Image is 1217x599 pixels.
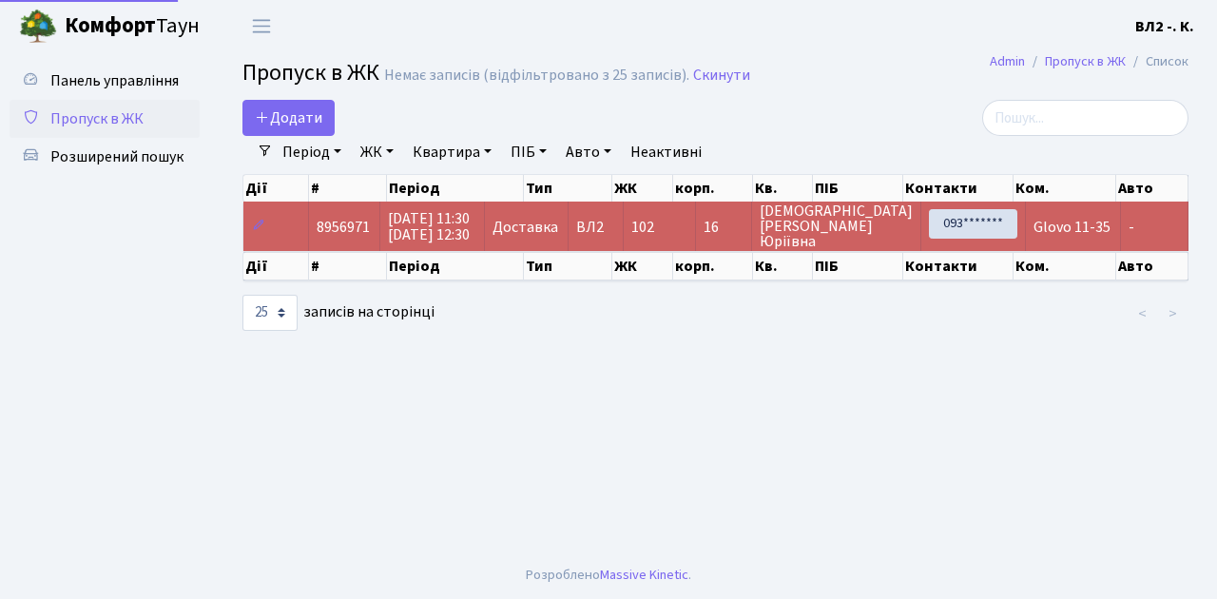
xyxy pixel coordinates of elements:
[405,136,499,168] a: Квартира
[309,252,387,280] th: #
[1116,252,1188,280] th: Авто
[760,203,913,249] span: [DEMOGRAPHIC_DATA] [PERSON_NAME] Юріївна
[753,175,813,202] th: Кв.
[1129,217,1134,238] span: -
[255,107,322,128] span: Додати
[990,51,1025,71] a: Admin
[238,10,285,42] button: Переключити навігацію
[503,136,554,168] a: ПІБ
[673,252,752,280] th: корп.
[243,175,309,202] th: Дії
[65,10,200,43] span: Таун
[623,136,709,168] a: Неактивні
[612,252,673,280] th: ЖК
[50,108,144,129] span: Пропуск в ЖК
[50,146,184,167] span: Розширений пошук
[961,42,1217,82] nav: breadcrumb
[353,136,401,168] a: ЖК
[753,252,813,280] th: Кв.
[693,67,750,85] a: Скинути
[242,56,379,89] span: Пропуск в ЖК
[524,252,612,280] th: Тип
[982,100,1188,136] input: Пошук...
[493,220,558,235] span: Доставка
[317,217,370,238] span: 8956971
[387,175,524,202] th: Період
[903,175,1014,202] th: Контакти
[612,175,673,202] th: ЖК
[1014,252,1116,280] th: Ком.
[242,295,298,331] select: записів на сторінці
[631,217,654,238] span: 102
[1033,217,1111,238] span: Glovo 11-35
[50,70,179,91] span: Панель управління
[1126,51,1188,72] li: Список
[10,138,200,176] a: Розширений пошук
[813,252,903,280] th: ПІБ
[600,565,688,585] a: Massive Kinetic
[673,175,752,202] th: корп.
[309,175,387,202] th: #
[1014,175,1116,202] th: Ком.
[524,175,612,202] th: Тип
[19,8,57,46] img: logo.png
[387,252,524,280] th: Період
[1116,175,1188,202] th: Авто
[813,175,903,202] th: ПІБ
[526,565,691,586] div: Розроблено .
[388,208,470,245] span: [DATE] 11:30 [DATE] 12:30
[558,136,619,168] a: Авто
[243,252,309,280] th: Дії
[384,67,689,85] div: Немає записів (відфільтровано з 25 записів).
[576,220,615,235] span: ВЛ2
[65,10,156,41] b: Комфорт
[275,136,349,168] a: Період
[10,62,200,100] a: Панель управління
[1045,51,1126,71] a: Пропуск в ЖК
[242,295,435,331] label: записів на сторінці
[704,220,743,235] span: 16
[10,100,200,138] a: Пропуск в ЖК
[903,252,1014,280] th: Контакти
[1135,15,1194,38] a: ВЛ2 -. К.
[242,100,335,136] a: Додати
[1135,16,1194,37] b: ВЛ2 -. К.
